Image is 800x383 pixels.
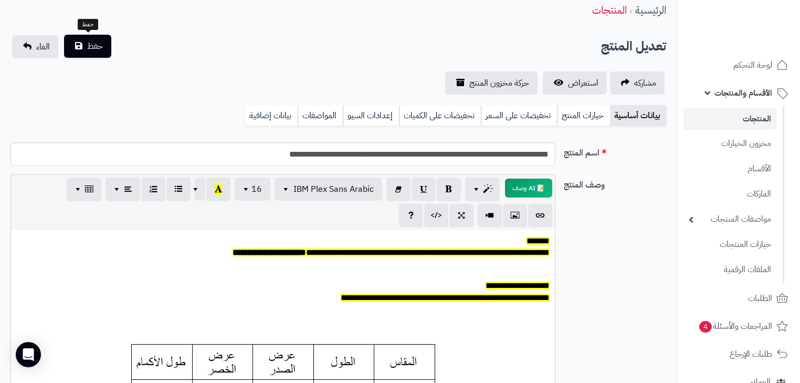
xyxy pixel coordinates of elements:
[16,342,41,367] div: Open Intercom Messenger
[601,36,666,57] h2: تعديل المنتج
[36,40,50,53] span: الغاء
[683,341,794,367] a: طلبات الإرجاع
[610,71,665,95] a: مشاركه
[683,53,794,78] a: لوحة التحكم
[683,183,776,205] a: الماركات
[275,178,382,201] button: IBM Plex Sans Arabic
[748,291,772,306] span: الطلبات
[730,347,772,361] span: طلبات الإرجاع
[505,179,552,198] button: 📝 AI وصف
[343,105,399,126] a: إعدادات السيو
[64,35,111,58] button: حفظ
[592,2,627,18] a: المنتجات
[635,2,666,18] a: الرئيسية
[714,86,772,100] span: الأقسام والمنتجات
[481,105,557,126] a: تخفيضات على السعر
[683,158,776,180] a: الأقسام
[235,178,270,201] button: 16
[610,105,666,126] a: بيانات أساسية
[445,71,538,95] a: حركة مخزون المنتج
[469,77,529,89] span: حركة مخزون المنتج
[78,19,98,30] div: حفظ
[557,105,610,126] a: خيارات المنتج
[12,35,58,58] a: الغاء
[699,321,712,333] span: 4
[698,319,772,334] span: المراجعات والأسئلة
[560,174,670,191] label: وصف المنتج
[568,77,598,89] span: استعراض
[251,183,262,195] span: 16
[683,314,794,339] a: المراجعات والأسئلة4
[399,105,481,126] a: تخفيضات على الكميات
[298,105,343,126] a: المواصفات
[683,233,776,256] a: خيارات المنتجات
[543,71,607,95] a: استعراض
[683,208,776,231] a: مواصفات المنتجات
[683,132,776,155] a: مخزون الخيارات
[733,58,772,73] span: لوحة التحكم
[683,258,776,281] a: الملفات الرقمية
[683,286,794,311] a: الطلبات
[245,105,298,126] a: بيانات إضافية
[87,40,103,53] span: حفظ
[683,108,776,130] a: المنتجات
[560,142,670,159] label: اسم المنتج
[293,183,374,195] span: IBM Plex Sans Arabic
[634,77,656,89] span: مشاركه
